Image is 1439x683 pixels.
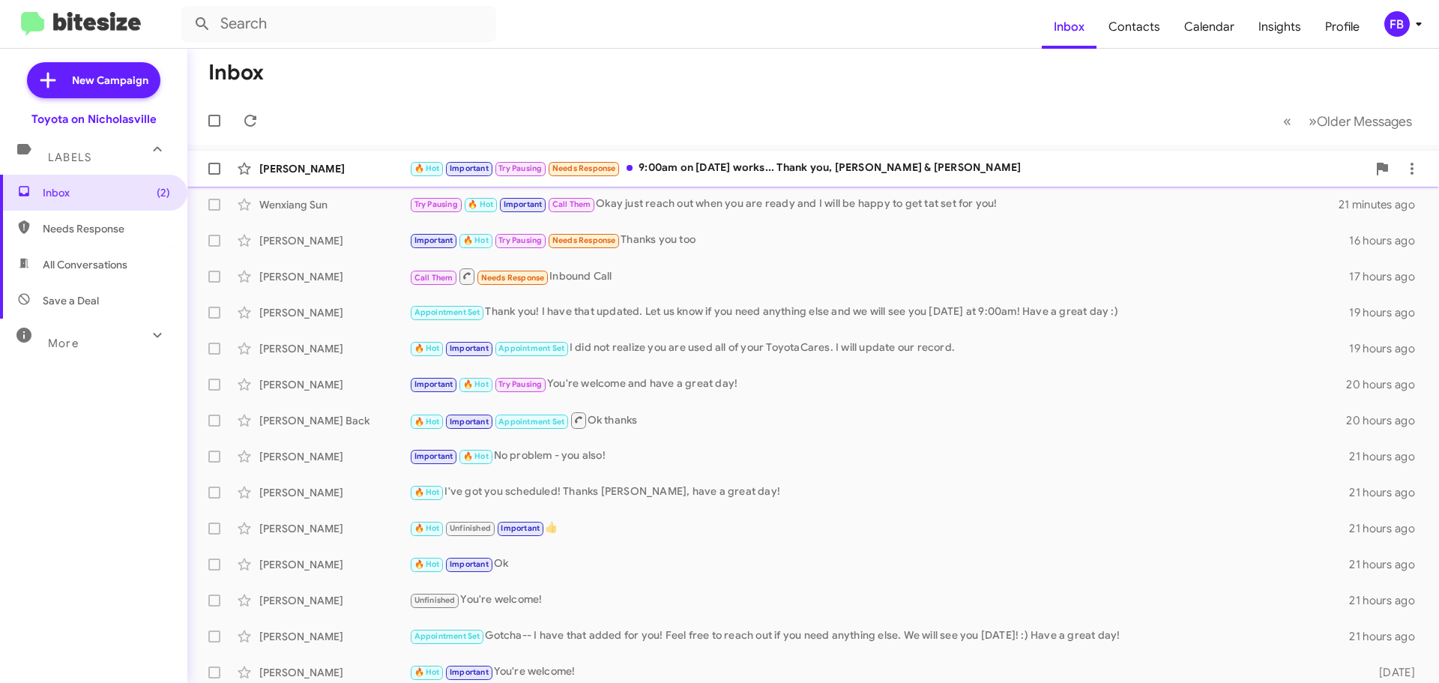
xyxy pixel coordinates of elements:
[450,559,489,569] span: Important
[450,417,489,427] span: Important
[498,379,542,389] span: Try Pausing
[1349,305,1427,320] div: 19 hours ago
[409,520,1349,537] div: 👍
[259,341,409,356] div: [PERSON_NAME]
[414,451,453,461] span: Important
[72,73,148,88] span: New Campaign
[498,163,542,173] span: Try Pausing
[1346,377,1427,392] div: 20 hours ago
[414,235,453,245] span: Important
[259,665,409,680] div: [PERSON_NAME]
[43,221,170,236] span: Needs Response
[1096,5,1172,49] span: Contacts
[259,593,409,608] div: [PERSON_NAME]
[450,667,489,677] span: Important
[501,523,540,533] span: Important
[1339,197,1427,212] div: 21 minutes ago
[1283,112,1291,130] span: «
[48,151,91,164] span: Labels
[414,523,440,533] span: 🔥 Hot
[414,631,480,641] span: Appointment Set
[409,592,1349,609] div: You're welcome!
[1346,413,1427,428] div: 20 hours ago
[1300,106,1421,136] button: Next
[463,379,489,389] span: 🔥 Hot
[259,233,409,248] div: [PERSON_NAME]
[498,343,564,353] span: Appointment Set
[409,196,1339,213] div: Okay just reach out when you are ready and I will be happy to get tat set for you!
[1349,485,1427,500] div: 21 hours ago
[48,337,79,350] span: More
[481,273,545,283] span: Needs Response
[259,197,409,212] div: Wenxiang Sun
[409,664,1355,681] div: You're welcome!
[43,257,127,272] span: All Conversations
[1349,593,1427,608] div: 21 hours ago
[259,485,409,500] div: [PERSON_NAME]
[259,629,409,644] div: [PERSON_NAME]
[409,160,1367,177] div: 9:00am on [DATE] works... Thank you, [PERSON_NAME] & [PERSON_NAME]
[1246,5,1313,49] a: Insights
[409,628,1349,645] div: Gotcha-- I have that added for you! Feel free to reach out if you need anything else. We will see...
[259,449,409,464] div: [PERSON_NAME]
[259,269,409,284] div: [PERSON_NAME]
[409,340,1349,357] div: I did not realize you are used all of your ToyotaCares. I will update our record.
[552,163,616,173] span: Needs Response
[409,411,1346,430] div: Ok thanks
[552,199,591,209] span: Call Them
[1349,269,1427,284] div: 17 hours ago
[498,235,542,245] span: Try Pausing
[414,273,453,283] span: Call Them
[157,185,170,200] span: (2)
[1384,11,1410,37] div: FB
[1355,665,1427,680] div: [DATE]
[259,161,409,176] div: [PERSON_NAME]
[27,62,160,98] a: New Campaign
[468,199,493,209] span: 🔥 Hot
[504,199,543,209] span: Important
[43,293,99,308] span: Save a Deal
[1275,106,1421,136] nav: Page navigation example
[414,559,440,569] span: 🔥 Hot
[414,379,453,389] span: Important
[1317,113,1412,130] span: Older Messages
[414,307,480,317] span: Appointment Set
[450,523,491,533] span: Unfinished
[498,417,564,427] span: Appointment Set
[409,484,1349,501] div: I've got you scheduled! Thanks [PERSON_NAME], have a great day!
[1309,112,1317,130] span: »
[463,235,489,245] span: 🔥 Hot
[463,451,489,461] span: 🔥 Hot
[414,417,440,427] span: 🔥 Hot
[1349,449,1427,464] div: 21 hours ago
[259,305,409,320] div: [PERSON_NAME]
[1274,106,1300,136] button: Previous
[414,199,458,209] span: Try Pausing
[31,112,157,127] div: Toyota on Nicholasville
[208,61,264,85] h1: Inbox
[409,304,1349,321] div: Thank you! I have that updated. Let us know if you need anything else and we will see you [DATE] ...
[1372,11,1423,37] button: FB
[450,343,489,353] span: Important
[1349,341,1427,356] div: 19 hours ago
[1349,521,1427,536] div: 21 hours ago
[409,556,1349,573] div: Ok
[1172,5,1246,49] a: Calendar
[1313,5,1372,49] a: Profile
[414,487,440,497] span: 🔥 Hot
[181,6,496,42] input: Search
[1349,557,1427,572] div: 21 hours ago
[409,448,1349,465] div: No problem - you also!
[409,232,1349,249] div: Thanks you too
[414,163,440,173] span: 🔥 Hot
[259,521,409,536] div: [PERSON_NAME]
[552,235,616,245] span: Needs Response
[259,413,409,428] div: [PERSON_NAME] Back
[1042,5,1096,49] a: Inbox
[409,267,1349,286] div: Inbound Call
[43,185,170,200] span: Inbox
